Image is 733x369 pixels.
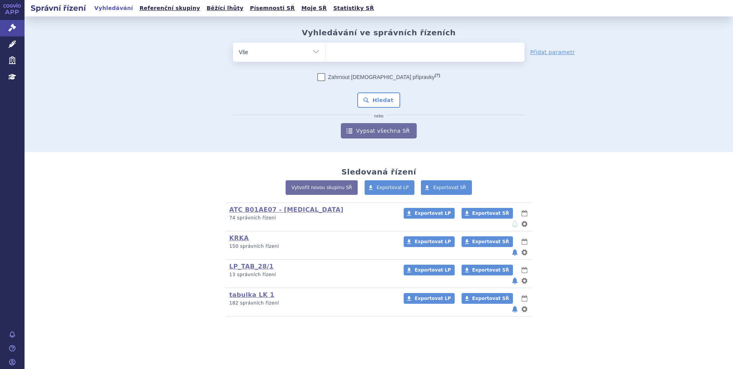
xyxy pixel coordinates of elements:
span: Exportovat LP [377,185,409,190]
button: notifikace [511,219,519,229]
button: lhůty [521,237,528,246]
button: notifikace [511,305,519,314]
span: Exportovat LP [414,239,451,244]
button: nastavení [521,305,528,314]
i: nebo [370,114,388,119]
a: Exportovat LP [404,265,455,275]
span: Exportovat SŘ [472,211,509,216]
a: Vyhledávání [92,3,135,13]
p: 182 správních řízení [229,300,394,306]
button: nastavení [521,248,528,257]
a: Písemnosti SŘ [248,3,297,13]
p: 13 správních řízení [229,272,394,278]
span: Exportovat LP [414,267,451,273]
a: Moje SŘ [299,3,329,13]
a: Exportovat LP [404,208,455,219]
p: 74 správních řízení [229,215,394,221]
button: lhůty [521,265,528,275]
a: Běžící lhůty [204,3,246,13]
a: Přidat parametr [530,48,575,56]
a: Exportovat LP [404,236,455,247]
abbr: (?) [435,73,440,78]
button: nastavení [521,276,528,285]
button: lhůty [521,294,528,303]
h2: Vyhledávání ve správních řízeních [302,28,456,37]
span: Exportovat LP [414,211,451,216]
a: Referenční skupiny [137,3,202,13]
button: lhůty [521,209,528,218]
button: nastavení [521,219,528,229]
a: ATC B01AE07 - [MEDICAL_DATA] [229,206,343,213]
a: Exportovat SŘ [421,180,472,195]
span: Exportovat SŘ [472,296,509,301]
a: Exportovat SŘ [462,293,513,304]
a: Vypsat všechna SŘ [341,123,417,138]
a: Exportovat LP [365,180,415,195]
h2: Správní řízení [25,3,92,13]
a: Exportovat SŘ [462,265,513,275]
label: Zahrnout [DEMOGRAPHIC_DATA] přípravky [317,73,440,81]
p: 150 správních řízení [229,243,394,250]
a: Exportovat SŘ [462,236,513,247]
button: Hledat [357,92,401,108]
button: notifikace [511,276,519,285]
a: Exportovat SŘ [462,208,513,219]
a: Statistiky SŘ [331,3,376,13]
span: Exportovat SŘ [433,185,466,190]
h2: Sledovaná řízení [341,167,416,176]
a: LP_TAB_28/1 [229,263,274,270]
a: Exportovat LP [404,293,455,304]
button: notifikace [511,248,519,257]
span: Exportovat SŘ [472,267,509,273]
a: KRKA [229,234,249,242]
a: Vytvořit novou skupinu SŘ [286,180,358,195]
a: tabulka LK 1 [229,291,274,298]
span: Exportovat SŘ [472,239,509,244]
span: Exportovat LP [414,296,451,301]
